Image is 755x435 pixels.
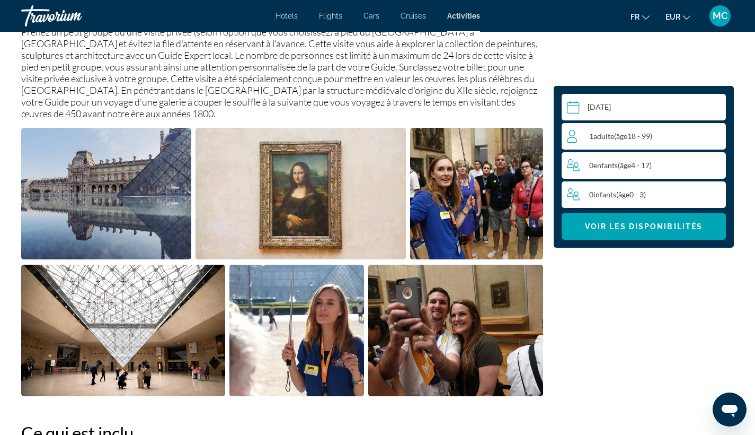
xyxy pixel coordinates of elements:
button: Change language [630,9,650,24]
p: Prenez un petit groupe ou une visite privée (selon l'option que vous choisissez) à pied du [GEOGR... [21,26,543,119]
span: Voir les disponibilités [585,222,703,231]
a: Flights [319,12,342,20]
button: Change currency [665,9,690,24]
span: Infants [593,190,616,199]
span: Enfants [593,161,618,170]
button: Open full-screen image slider [196,127,405,260]
span: Adulte [593,132,614,141]
a: Activities [447,12,480,20]
button: Open full-screen image slider [410,127,543,260]
button: Travelers: 1 adult, 0 children [562,123,726,208]
button: Open full-screen image slider [368,264,543,397]
span: EUR [665,13,680,21]
span: ( 18 - 99) [614,132,652,141]
a: Travorium [21,2,127,30]
span: âge [616,132,627,141]
span: MC [713,11,727,21]
span: fr [630,13,639,21]
iframe: Bouton de lancement de la fenêtre de messagerie [713,393,747,427]
span: ( 4 - 17) [618,161,652,170]
span: 0 [589,161,652,170]
button: Open full-screen image slider [229,264,365,397]
span: 0 [589,190,646,199]
span: âge [620,161,631,170]
a: Hotels [276,12,298,20]
button: Open full-screen image slider [21,127,191,260]
a: Cars [363,12,379,20]
span: âge [618,190,629,199]
button: Open full-screen image slider [21,264,225,397]
span: ( 0 - 3) [616,190,646,199]
a: Cruises [401,12,426,20]
span: 1 [589,132,652,141]
button: Voir les disponibilités [562,213,726,240]
button: User Menu [706,5,734,27]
